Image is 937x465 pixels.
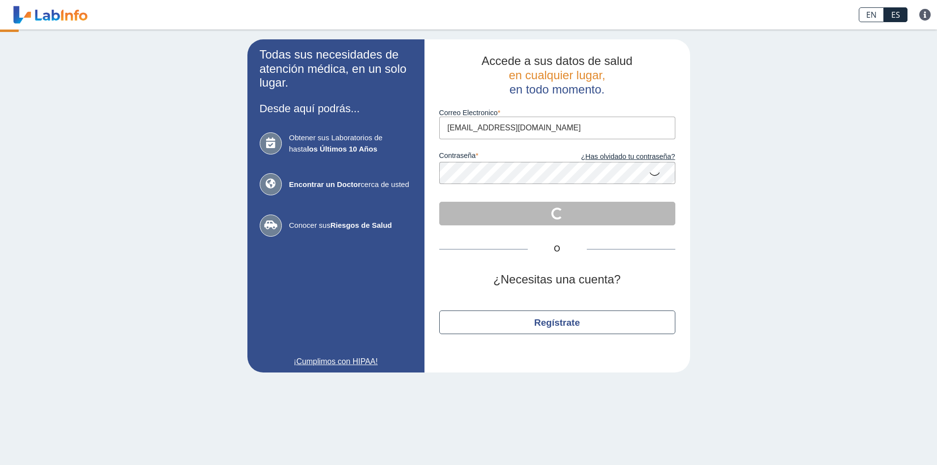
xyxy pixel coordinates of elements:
[289,220,412,231] span: Conocer sus
[331,221,392,229] b: Riesgos de Salud
[439,109,675,117] label: Correo Electronico
[289,132,412,155] span: Obtener sus Laboratorios de hasta
[439,273,675,287] h2: ¿Necesitas una cuenta?
[260,102,412,115] h3: Desde aquí podrás...
[509,68,605,82] span: en cualquier lugar,
[289,180,361,188] b: Encontrar un Doctor
[307,145,377,153] b: los Últimos 10 Años
[260,48,412,90] h2: Todas sus necesidades de atención médica, en un solo lugar.
[884,7,907,22] a: ES
[528,243,587,255] span: O
[859,7,884,22] a: EN
[510,83,605,96] span: en todo momento.
[439,310,675,334] button: Regístrate
[482,54,633,67] span: Accede a sus datos de salud
[289,179,412,190] span: cerca de usted
[439,152,557,162] label: contraseña
[557,152,675,162] a: ¿Has olvidado tu contraseña?
[260,356,412,368] a: ¡Cumplimos con HIPAA!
